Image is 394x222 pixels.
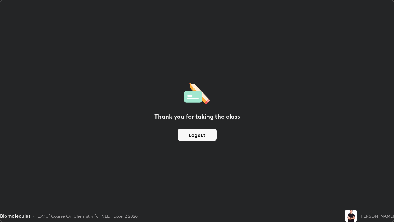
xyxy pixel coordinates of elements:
[178,129,217,141] button: Logout
[33,213,35,219] div: •
[345,210,357,222] img: ff2c941f67fa4c8188b2ddadd25ac577.jpg
[154,112,240,121] h2: Thank you for taking the class
[360,213,394,219] div: [PERSON_NAME]
[184,81,210,105] img: offlineFeedback.1438e8b3.svg
[38,213,138,219] div: L99 of Course On Chemistry for NEET Excel 2 2026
